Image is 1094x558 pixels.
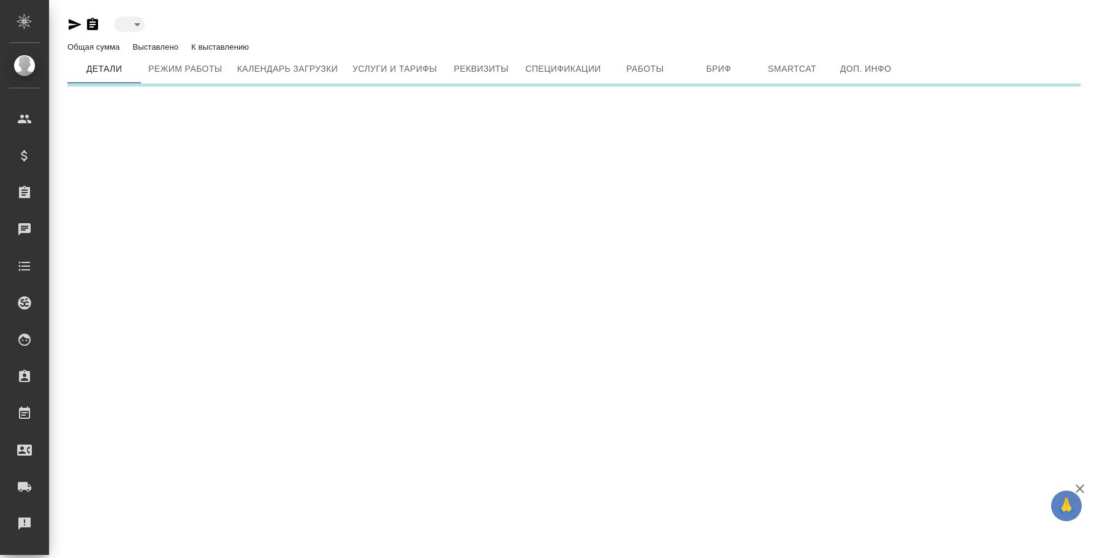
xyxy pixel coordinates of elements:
span: Календарь загрузки [237,61,338,77]
button: 🙏 [1051,491,1082,521]
button: Скопировать ссылку для ЯМессенджера [67,17,82,32]
span: Спецификации [525,61,601,77]
span: Услуги и тарифы [352,61,437,77]
button: Скопировать ссылку [85,17,100,32]
div: ​ [114,17,145,32]
p: Общая сумма [67,42,123,52]
p: К выставлению [191,42,252,52]
span: Режим работы [148,61,222,77]
span: Бриф [689,61,748,77]
span: Доп. инфо [837,61,895,77]
span: Smartcat [763,61,822,77]
p: Выставлено [132,42,181,52]
span: Детали [75,61,134,77]
span: Работы [616,61,675,77]
span: Реквизиты [452,61,511,77]
span: 🙏 [1056,493,1077,519]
